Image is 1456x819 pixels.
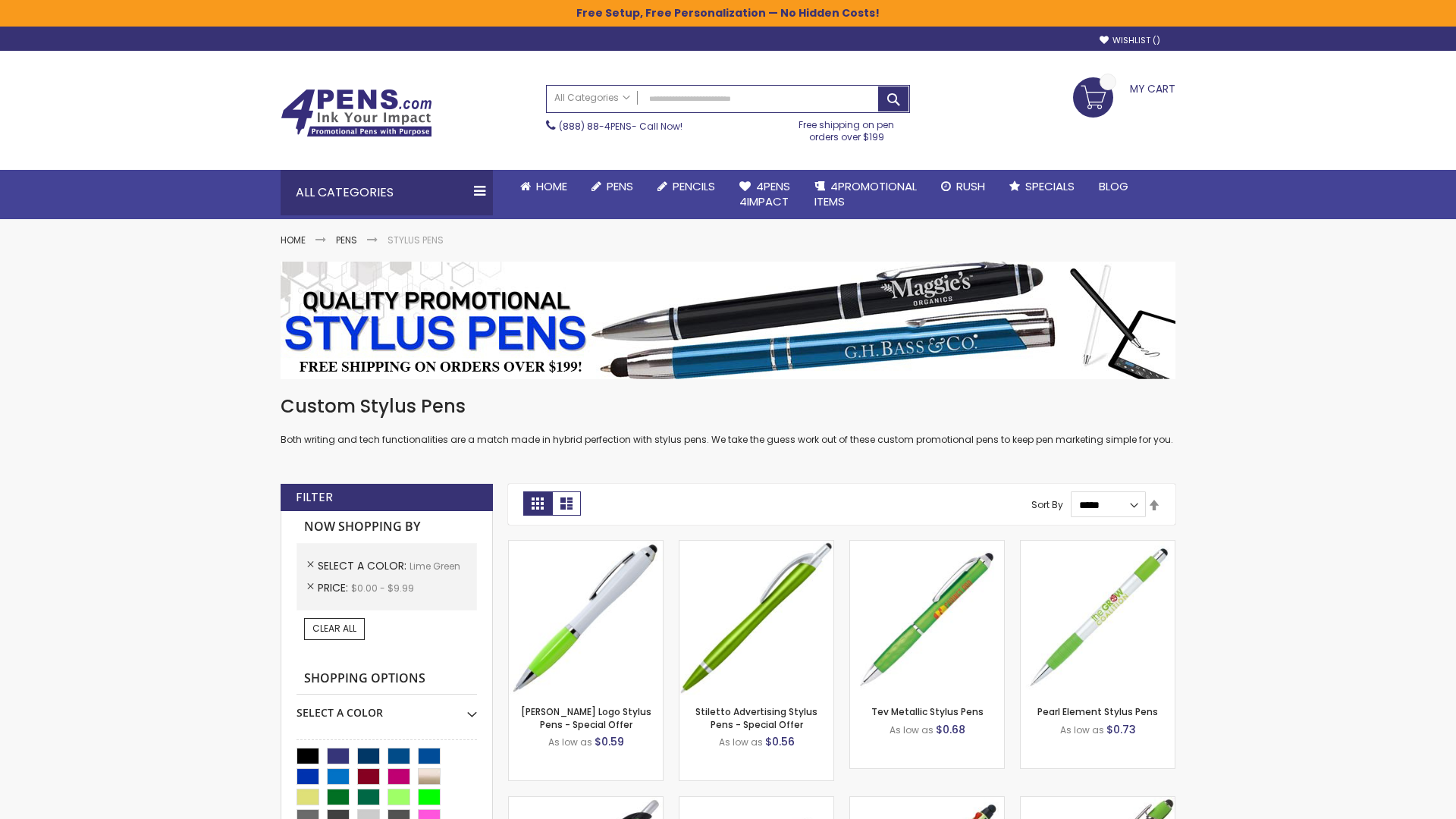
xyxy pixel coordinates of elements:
span: Lime Green [409,560,460,573]
a: Kimberly Logo Stylus Pens-Lime Green [509,540,663,553]
img: Stylus Pens [281,262,1175,379]
img: Pearl Element Stylus Pens-Lime Green [1021,541,1175,695]
span: Price [318,580,351,595]
span: $0.00 - $9.99 [351,582,414,595]
span: Clear All [312,622,356,635]
span: $0.68 [936,722,965,737]
a: Home [508,170,579,203]
strong: Shopping Options [297,663,477,695]
a: Pens [336,234,357,246]
strong: Now Shopping by [297,511,477,543]
a: 4Pens4impact [727,170,802,219]
div: Both writing and tech functionalities are a match made in hybrid perfection with stylus pens. We ... [281,394,1175,447]
a: Pearl Element Stylus Pens [1037,705,1158,718]
strong: Filter [296,489,333,506]
img: Kimberly Logo Stylus Pens-Lime Green [509,541,663,695]
div: All Categories [281,170,493,215]
a: Pearl Element Stylus Pens-Lime Green [1021,540,1175,553]
a: Rush [929,170,997,203]
span: Home [536,178,567,194]
span: 4Pens 4impact [739,178,790,209]
span: Specials [1025,178,1075,194]
span: As low as [719,736,763,748]
img: Tev Metallic Stylus Pens-Lime Green [850,541,1004,695]
a: Specials [997,170,1087,203]
a: Cyber Stylus 0.7mm Fine Point Gel Grip Pen-Lime Green [679,796,833,809]
span: 4PROMOTIONAL ITEMS [814,178,917,209]
a: 4P-MS8B-Lime Green [1021,796,1175,809]
span: - Call Now! [559,120,682,133]
a: Tev Metallic Stylus Pens [871,705,984,718]
span: Rush [956,178,985,194]
label: Sort By [1031,498,1063,511]
div: Select A Color [297,695,477,720]
h1: Custom Stylus Pens [281,394,1175,419]
a: [PERSON_NAME] Logo Stylus Pens - Special Offer [521,705,651,730]
a: Tev Metallic Stylus Pens-Lime Green [850,540,1004,553]
img: 4Pens Custom Pens and Promotional Products [281,89,432,137]
a: Stiletto Advertising Stylus Pens - Special Offer [695,705,817,730]
span: Select A Color [318,558,409,573]
span: $0.59 [595,734,624,749]
strong: Grid [523,491,552,516]
a: Pencils [645,170,727,203]
div: Free shipping on pen orders over $199 [783,113,911,143]
a: Clear All [304,618,365,639]
a: Blog [1087,170,1141,203]
a: All Categories [547,86,638,111]
span: As low as [890,723,934,736]
a: Orbitor 4 Color Assorted Ink Metallic Stylus Pens-Lime Green [850,796,1004,809]
span: As low as [548,736,592,748]
span: Blog [1099,178,1128,194]
span: Pencils [673,178,715,194]
span: Pens [607,178,633,194]
strong: Stylus Pens [388,234,444,246]
span: As low as [1060,723,1104,736]
a: Wishlist [1100,35,1160,46]
span: $0.73 [1106,722,1136,737]
span: All Categories [554,92,630,104]
a: 4PROMOTIONALITEMS [802,170,929,219]
a: Pens [579,170,645,203]
a: Story Stylus Custom Pen-Lime Green [509,796,663,809]
a: Home [281,234,306,246]
span: $0.56 [765,734,795,749]
a: (888) 88-4PENS [559,120,632,133]
a: Stiletto Advertising Stylus Pens-Lime Green [679,540,833,553]
img: Stiletto Advertising Stylus Pens-Lime Green [679,541,833,695]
